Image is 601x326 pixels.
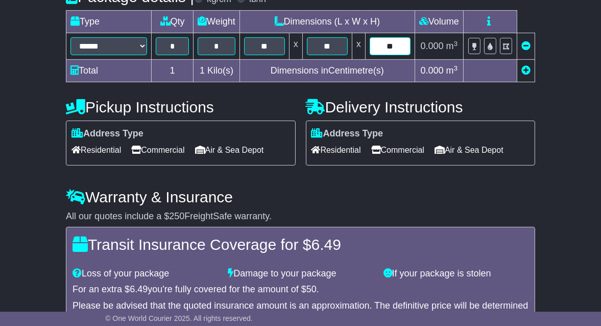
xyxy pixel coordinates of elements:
[73,236,528,253] h4: Transit Insurance Coverage for $
[371,142,424,158] span: Commercial
[105,314,253,322] span: © One World Courier 2025. All rights reserved.
[130,284,148,294] span: 6.49
[378,268,534,280] div: If your package is stolen
[311,128,383,139] label: Address Type
[67,268,223,280] div: Loss of your package
[415,11,463,33] td: Volume
[239,60,415,82] td: Dimensions in Centimetre(s)
[454,40,458,48] sup: 3
[66,99,295,115] h4: Pickup Instructions
[352,33,365,60] td: x
[152,60,194,82] td: 1
[131,142,184,158] span: Commercial
[200,65,205,76] span: 1
[306,99,535,115] h4: Delivery Instructions
[66,211,535,222] div: All our quotes include a $ FreightSafe warranty.
[169,211,184,221] span: 250
[306,284,317,294] span: 50
[311,236,341,253] span: 6.49
[446,65,458,76] span: m
[311,142,361,158] span: Residential
[446,41,458,51] span: m
[521,65,531,76] a: Add new item
[421,65,444,76] span: 0.000
[152,11,194,33] td: Qty
[195,142,264,158] span: Air & Sea Depot
[66,11,152,33] td: Type
[71,128,143,139] label: Address Type
[66,189,535,205] h4: Warranty & Insurance
[71,142,121,158] span: Residential
[194,60,240,82] td: Kilo(s)
[289,33,302,60] td: x
[435,142,503,158] span: Air & Sea Depot
[223,268,378,280] div: Damage to your package
[73,284,528,295] div: For an extra $ you're fully covered for the amount of $ .
[421,41,444,51] span: 0.000
[239,11,415,33] td: Dimensions (L x W x H)
[454,64,458,72] sup: 3
[521,41,531,51] a: Remove this item
[73,300,528,322] div: Please be advised that the quoted insurance amount is an approximation. The definitive price will...
[66,60,152,82] td: Total
[194,11,240,33] td: Weight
